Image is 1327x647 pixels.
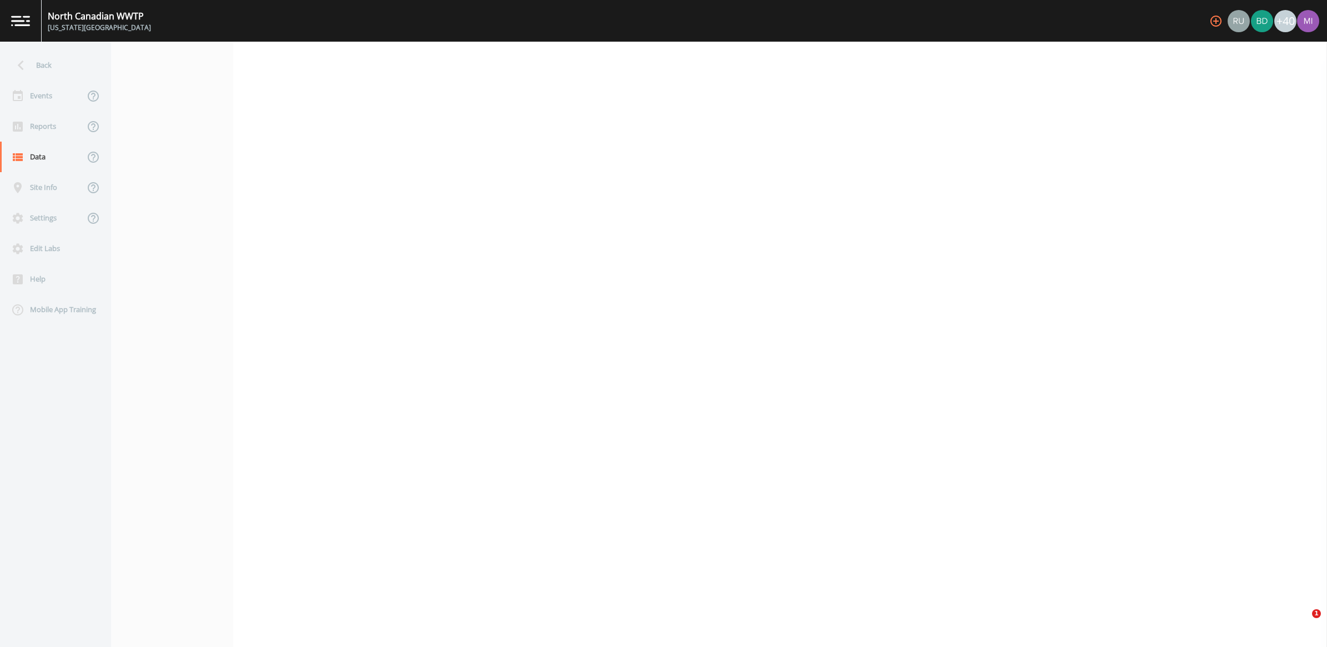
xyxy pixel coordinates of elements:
[1274,10,1296,32] div: +40
[1251,10,1273,32] img: 9f682ec1c49132a47ef547787788f57d
[1228,10,1250,32] img: a5c06d64ce99e847b6841ccd0307af82
[1297,10,1319,32] img: 11d739c36d20347f7b23fdbf2a9dc2c5
[1312,609,1321,618] span: 1
[48,23,151,33] div: [US_STATE][GEOGRAPHIC_DATA]
[11,16,30,26] img: logo
[1227,10,1250,32] div: Russell Schindler
[48,9,151,23] div: North Canadian WWTP
[1289,609,1316,636] iframe: Intercom live chat
[1250,10,1274,32] div: Brock DeVeau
